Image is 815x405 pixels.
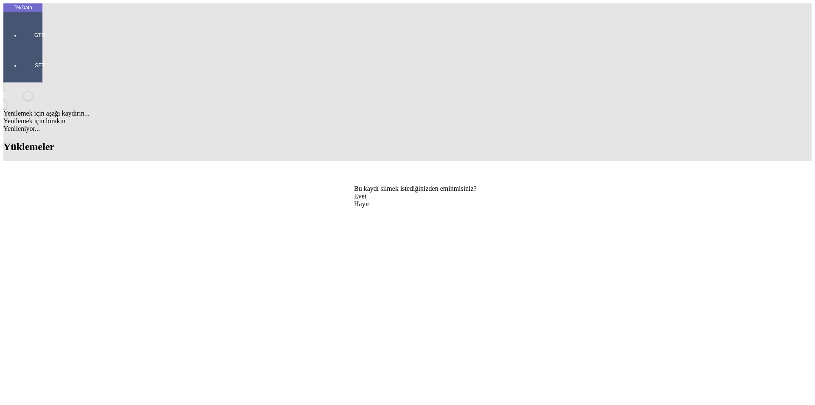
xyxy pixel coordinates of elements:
[27,32,53,39] span: GTM
[354,193,366,200] span: Evet
[354,185,477,193] div: Bu kaydı silmek istediğinizden eminmisiniz?
[3,117,812,125] div: Yenilemek için bırakın
[354,200,369,207] span: Hayır
[354,200,477,208] div: Hayır
[3,125,812,133] div: Yenileniyor...
[27,62,53,69] span: SET
[3,141,812,153] h2: Yüklemeler
[354,193,477,200] div: Evet
[3,110,812,117] div: Yenilemek için aşağı kaydırın...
